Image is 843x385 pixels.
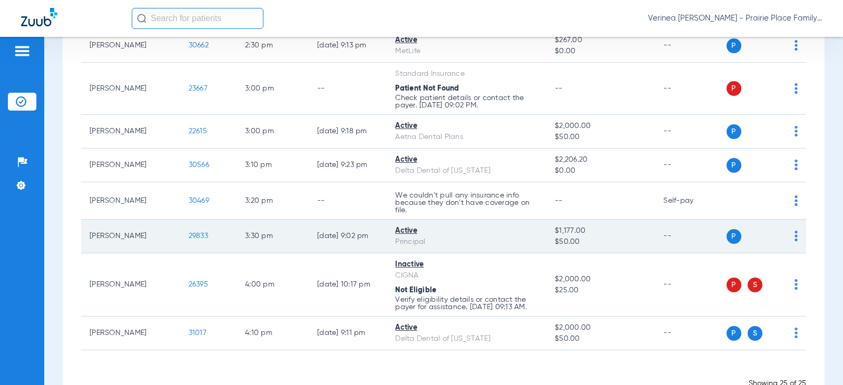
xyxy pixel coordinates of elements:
[395,85,459,92] span: Patient Not Found
[395,270,538,281] div: CIGNA
[395,94,538,109] p: Check patient details or contact the payer. [DATE] 09:02 PM.
[727,158,741,173] span: P
[555,274,646,285] span: $2,000.00
[795,83,798,94] img: group-dot-blue.svg
[395,46,538,57] div: MetLife
[81,29,180,63] td: [PERSON_NAME]
[727,81,741,96] span: P
[795,195,798,206] img: group-dot-blue.svg
[727,326,741,341] span: P
[555,236,646,248] span: $50.00
[655,115,726,149] td: --
[237,115,309,149] td: 3:00 PM
[309,220,387,253] td: [DATE] 9:02 PM
[555,322,646,333] span: $2,000.00
[395,287,436,294] span: Not Eligible
[555,225,646,236] span: $1,177.00
[395,68,538,80] div: Standard Insurance
[555,85,563,92] span: --
[309,29,387,63] td: [DATE] 9:13 PM
[189,42,209,49] span: 30662
[555,121,646,132] span: $2,000.00
[309,182,387,220] td: --
[309,317,387,350] td: [DATE] 9:11 PM
[237,317,309,350] td: 4:10 PM
[395,121,538,132] div: Active
[655,149,726,182] td: --
[309,63,387,115] td: --
[189,197,209,204] span: 30469
[395,225,538,236] div: Active
[655,63,726,115] td: --
[555,46,646,57] span: $0.00
[237,29,309,63] td: 2:30 PM
[81,115,180,149] td: [PERSON_NAME]
[237,253,309,317] td: 4:00 PM
[555,285,646,296] span: $25.00
[189,161,209,169] span: 30566
[237,182,309,220] td: 3:20 PM
[655,220,726,253] td: --
[21,8,57,26] img: Zuub Logo
[727,38,741,53] span: P
[555,197,563,204] span: --
[727,124,741,139] span: P
[555,35,646,46] span: $267.00
[748,278,762,292] span: S
[727,229,741,244] span: P
[395,259,538,270] div: Inactive
[81,220,180,253] td: [PERSON_NAME]
[81,182,180,220] td: [PERSON_NAME]
[795,40,798,51] img: group-dot-blue.svg
[395,154,538,165] div: Active
[237,220,309,253] td: 3:30 PM
[189,85,208,92] span: 23667
[189,329,207,337] span: 31017
[795,279,798,290] img: group-dot-blue.svg
[309,253,387,317] td: [DATE] 10:17 PM
[81,63,180,115] td: [PERSON_NAME]
[132,8,263,29] input: Search for patients
[81,253,180,317] td: [PERSON_NAME]
[795,160,798,170] img: group-dot-blue.svg
[395,165,538,176] div: Delta Dental of [US_STATE]
[795,126,798,136] img: group-dot-blue.svg
[648,13,822,24] span: Verinea [PERSON_NAME] - Prairie Place Family Dental
[555,333,646,344] span: $50.00
[395,192,538,214] p: We couldn’t pull any insurance info because they don’t have coverage on file.
[395,333,538,344] div: Delta Dental of [US_STATE]
[237,63,309,115] td: 3:00 PM
[555,154,646,165] span: $2,206.20
[748,326,762,341] span: S
[395,35,538,46] div: Active
[395,296,538,311] p: Verify eligibility details or contact the payer for assistance. [DATE] 09:13 AM.
[727,278,741,292] span: P
[309,115,387,149] td: [DATE] 9:18 PM
[137,14,146,23] img: Search Icon
[655,29,726,63] td: --
[555,165,646,176] span: $0.00
[81,149,180,182] td: [PERSON_NAME]
[795,328,798,338] img: group-dot-blue.svg
[309,149,387,182] td: [DATE] 9:23 PM
[14,45,31,57] img: hamburger-icon
[655,182,726,220] td: Self-pay
[237,149,309,182] td: 3:10 PM
[555,132,646,143] span: $50.00
[189,127,207,135] span: 22615
[655,317,726,350] td: --
[395,236,538,248] div: Principal
[81,317,180,350] td: [PERSON_NAME]
[395,132,538,143] div: Aetna Dental Plans
[189,281,208,288] span: 26395
[189,232,208,240] span: 29833
[655,253,726,317] td: --
[395,322,538,333] div: Active
[795,231,798,241] img: group-dot-blue.svg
